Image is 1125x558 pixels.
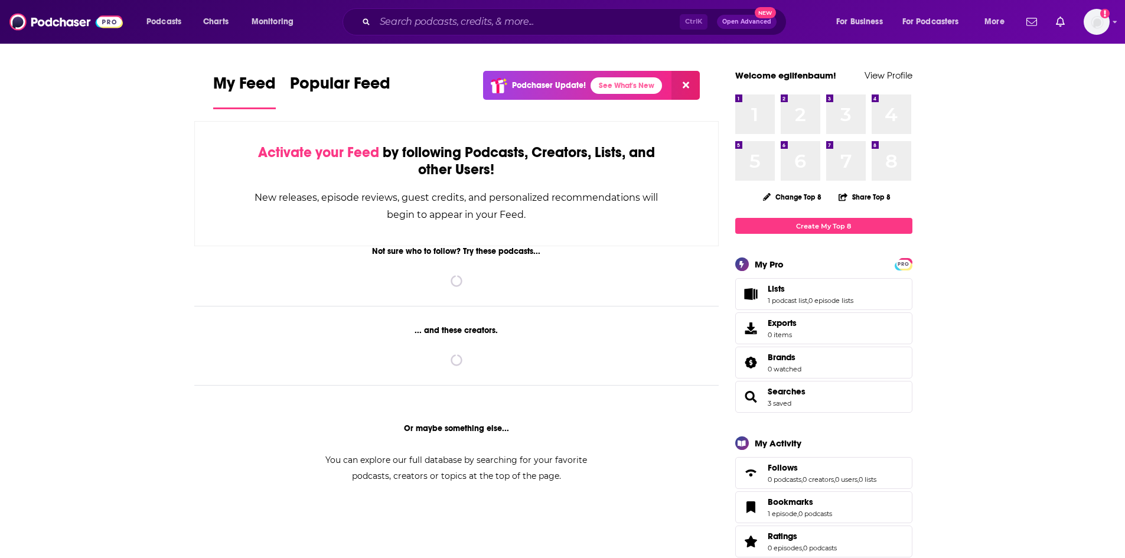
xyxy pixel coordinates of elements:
span: Open Advanced [722,19,771,25]
a: 0 podcasts [803,544,837,552]
a: Show notifications dropdown [1051,12,1069,32]
span: , [797,510,798,518]
a: Follows [768,462,876,473]
span: Ctrl K [680,14,707,30]
span: Charts [203,14,229,30]
span: , [801,475,803,484]
div: You can explore our full database by searching for your favorite podcasts, creators or topics at ... [311,452,602,484]
button: open menu [828,12,898,31]
a: See What's New [591,77,662,94]
button: Show profile menu [1084,9,1110,35]
button: open menu [976,12,1019,31]
a: Searches [768,386,806,397]
span: For Business [836,14,883,30]
a: Ratings [739,533,763,550]
img: User Profile [1084,9,1110,35]
a: Lists [739,286,763,302]
a: Brands [739,354,763,371]
span: Brands [768,352,795,363]
span: Bookmarks [735,491,912,523]
span: Ratings [768,531,797,541]
span: Bookmarks [768,497,813,507]
a: My Feed [213,73,276,109]
div: by following Podcasts, Creators, Lists, and other Users! [254,144,660,178]
span: , [807,296,808,305]
span: New [755,7,776,18]
div: My Activity [755,438,801,449]
div: Not sure who to follow? Try these podcasts... [194,246,719,256]
button: open menu [895,12,976,31]
a: 0 creators [803,475,834,484]
span: For Podcasters [902,14,959,30]
span: Searches [735,381,912,413]
span: Lists [768,283,785,294]
p: Podchaser Update! [512,80,586,90]
a: Welcome egilfenbaum! [735,70,836,81]
span: Exports [768,318,797,328]
div: ... and these creators. [194,325,719,335]
a: Show notifications dropdown [1022,12,1042,32]
a: 3 saved [768,399,791,407]
img: Podchaser - Follow, Share and Rate Podcasts [9,11,123,33]
span: 0 items [768,331,797,339]
button: open menu [138,12,197,31]
span: Exports [739,320,763,337]
span: Activate your Feed [258,143,379,161]
span: Podcasts [146,14,181,30]
a: Charts [195,12,236,31]
a: 0 users [835,475,857,484]
a: View Profile [865,70,912,81]
span: Ratings [735,526,912,557]
a: Bookmarks [739,499,763,515]
a: 0 watched [768,365,801,373]
button: open menu [243,12,309,31]
div: Or maybe something else... [194,423,719,433]
span: More [984,14,1005,30]
a: 0 lists [859,475,876,484]
svg: Add a profile image [1100,9,1110,18]
span: Brands [735,347,912,378]
span: Monitoring [252,14,294,30]
a: 0 podcasts [798,510,832,518]
span: , [857,475,859,484]
span: My Feed [213,73,276,100]
a: 0 episodes [768,544,802,552]
span: , [834,475,835,484]
a: Lists [768,283,853,294]
button: Change Top 8 [756,190,829,204]
span: Lists [735,278,912,310]
a: Create My Top 8 [735,218,912,234]
span: Follows [735,457,912,489]
div: My Pro [755,259,784,270]
a: Ratings [768,531,837,541]
a: Follows [739,465,763,481]
a: 0 podcasts [768,475,801,484]
a: 1 podcast list [768,296,807,305]
a: Exports [735,312,912,344]
span: Follows [768,462,798,473]
a: Brands [768,352,801,363]
a: Searches [739,389,763,405]
button: Open AdvancedNew [717,15,777,29]
a: 0 episode lists [808,296,853,305]
a: Bookmarks [768,497,832,507]
div: Search podcasts, credits, & more... [354,8,798,35]
button: Share Top 8 [838,185,891,208]
a: PRO [896,259,911,268]
a: Popular Feed [290,73,390,109]
span: , [802,544,803,552]
span: PRO [896,260,911,269]
a: 1 episode [768,510,797,518]
input: Search podcasts, credits, & more... [375,12,680,31]
div: New releases, episode reviews, guest credits, and personalized recommendations will begin to appe... [254,189,660,223]
span: Popular Feed [290,73,390,100]
span: Logged in as egilfenbaum [1084,9,1110,35]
